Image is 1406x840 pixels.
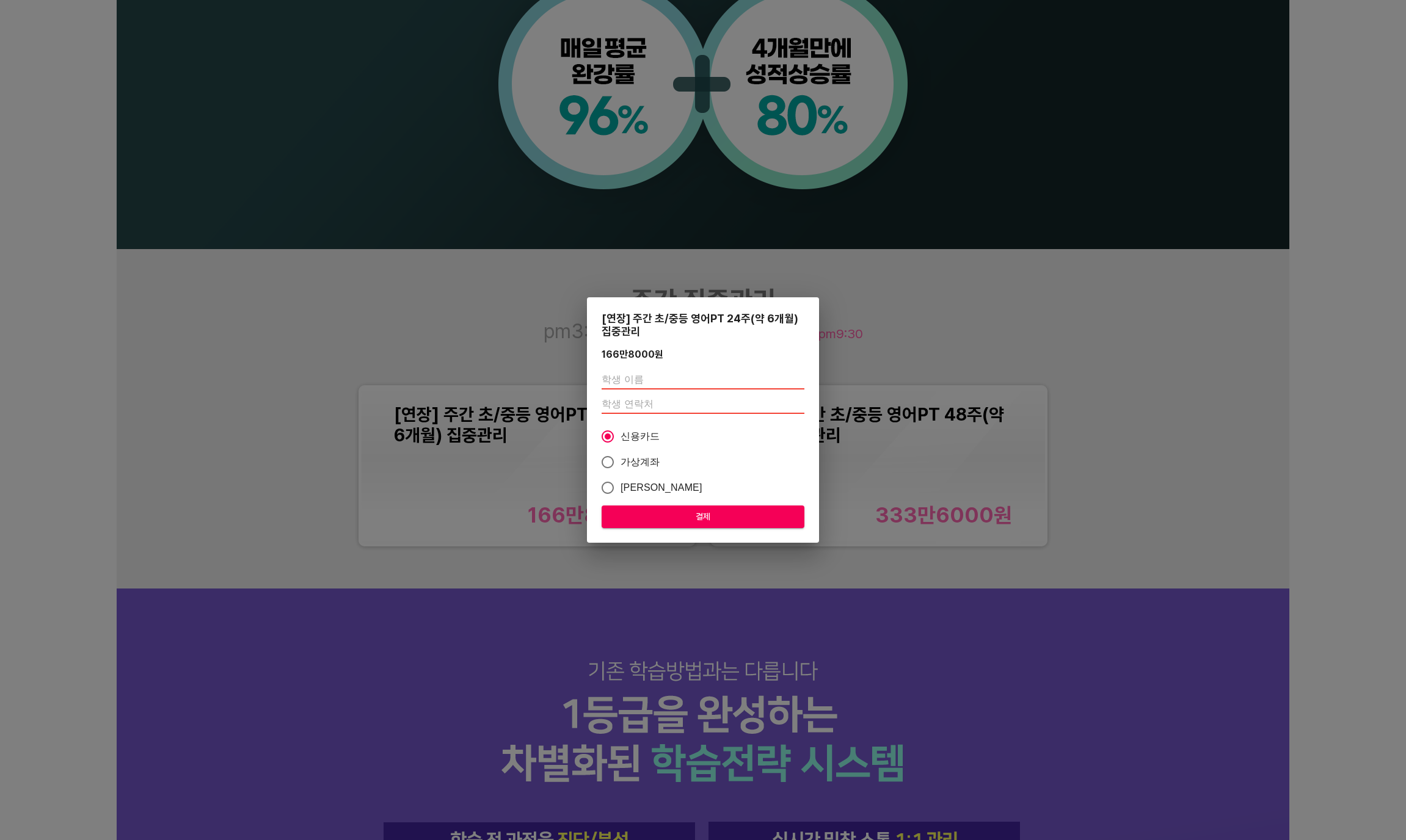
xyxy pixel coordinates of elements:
[621,480,702,495] span: [PERSON_NAME]
[611,509,795,524] span: 결제
[602,394,804,414] input: 학생 연락처
[602,370,804,389] input: 학생 이름
[621,455,660,469] span: 가상계좌
[602,349,663,360] div: 166만8000 원
[621,429,660,444] span: 신용카드
[602,505,804,528] button: 결제
[602,312,804,338] div: [연장] 주간 초/중등 영어PT 24주(약 6개월) 집중관리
